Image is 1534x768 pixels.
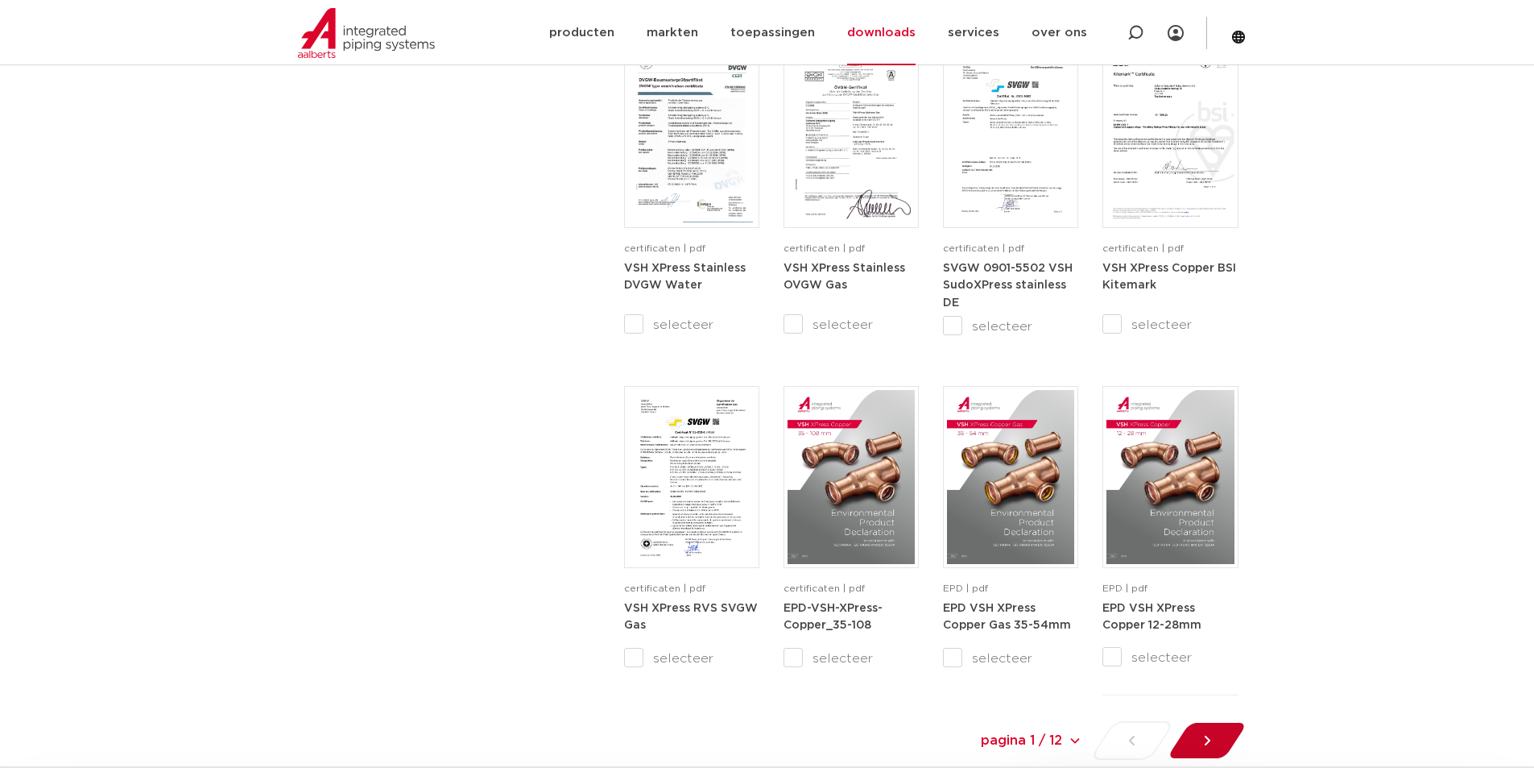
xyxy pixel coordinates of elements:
[624,263,746,292] strong: VSH XPress Stainless DVGW Water
[784,243,865,253] span: certificaten | pdf
[624,262,746,292] a: VSH XPress Stainless DVGW Water
[624,583,705,593] span: certificaten | pdf
[784,583,865,593] span: certificaten | pdf
[947,50,1074,224] img: SVGW_0901-5502_VSH_SudoXPress_stainless_12-108mm_DE-1-pdf.jpg
[784,315,919,334] label: selecteer
[1102,648,1238,667] label: selecteer
[1102,262,1236,292] a: VSH XPress Copper BSI Kitemark
[784,262,905,292] a: VSH XPress Stainless OVGW Gas
[784,649,919,668] label: selecteer
[1102,263,1236,292] strong: VSH XPress Copper BSI Kitemark
[943,243,1024,253] span: certificaten | pdf
[1102,602,1201,632] a: EPD VSH XPress Copper 12-28mm
[784,602,883,632] a: EPD-VSH-XPress-Copper_35-108
[943,263,1073,309] strong: SVGW 0901-5502 VSH SudoXPress stainless DE
[624,602,758,632] a: VSH XPress RVS SVGW Gas
[943,262,1073,309] a: SVGW 0901-5502 VSH SudoXPress stainless DE
[624,315,759,334] label: selecteer
[1106,50,1234,224] img: XPress_Koper_BSI_KM789225-1-pdf.jpg
[1102,243,1184,253] span: certificaten | pdf
[624,243,705,253] span: certificaten | pdf
[943,649,1078,668] label: selecteer
[788,390,915,564] img: EPD-VSH-XPress-Copper_35-108-1-pdf.jpg
[628,390,755,564] img: VSH_XPress_RVS_SVGW_Gas_FR-1-pdf.jpg
[788,50,915,224] img: VSH_XPress_Stainless_Steel_Gas_OVGW_15-108mm-1-pdf.jpg
[784,263,905,292] strong: VSH XPress Stainless OVGW Gas
[947,390,1074,564] img: VSH-XPress-Copper-Gas-35-54mm_A4EPD_5011490_EN-pdf.jpg
[624,649,759,668] label: selecteer
[943,583,988,593] span: EPD | pdf
[628,50,755,224] img: VSH_XPress_Stainless_DVGW_Water-1-pdf.jpg
[1106,390,1234,564] img: VSH-XPress-Copper-12-28mm_A4EPD_5011468_EN-pdf.jpg
[943,317,1078,336] label: selecteer
[943,602,1071,632] a: EPD VSH XPress Copper Gas 35-54mm
[1102,315,1238,334] label: selecteer
[1102,583,1147,593] span: EPD | pdf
